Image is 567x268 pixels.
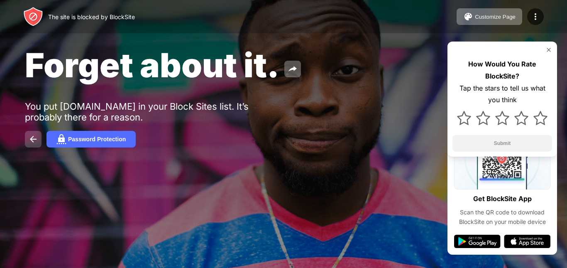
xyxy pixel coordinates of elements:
div: Customize Page [475,14,516,20]
button: Password Protection [46,131,136,148]
div: Get BlockSite App [473,193,532,205]
div: How Would You Rate BlockSite? [452,58,552,82]
img: rate-us-close.svg [545,47,552,53]
div: Password Protection [68,136,126,143]
img: share.svg [288,64,298,74]
img: star.svg [457,111,471,125]
img: back.svg [28,134,38,144]
button: Customize Page [457,8,522,25]
img: star.svg [533,111,547,125]
div: The site is blocked by BlockSite [48,13,135,20]
img: star.svg [476,111,490,125]
div: Tap the stars to tell us what you think [452,82,552,106]
img: star.svg [514,111,528,125]
img: app-store.svg [504,235,550,248]
img: star.svg [495,111,509,125]
button: Submit [452,135,552,152]
div: You put [DOMAIN_NAME] in your Block Sites list. It’s probably there for a reason. [25,101,281,123]
div: Scan the QR code to download BlockSite on your mobile device [454,208,550,226]
img: menu-icon.svg [530,12,540,22]
img: password.svg [56,134,66,144]
img: header-logo.svg [23,7,43,27]
img: google-play.svg [454,235,501,248]
span: Forget about it. [25,45,279,85]
img: pallet.svg [463,12,473,22]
